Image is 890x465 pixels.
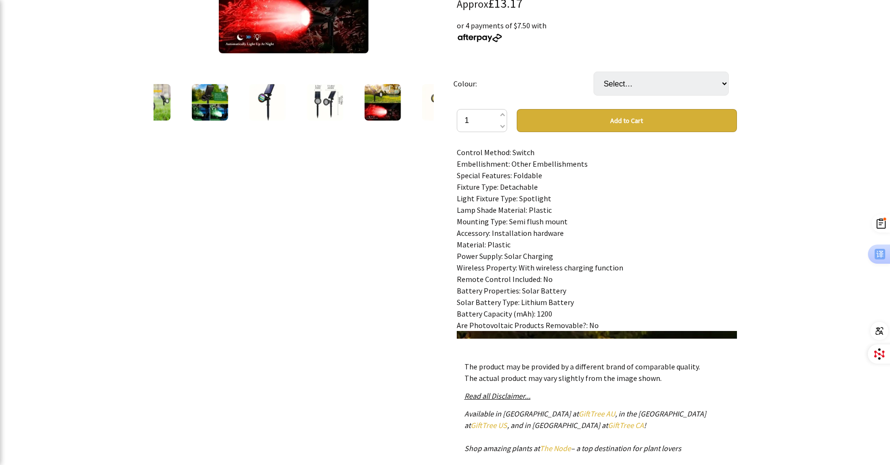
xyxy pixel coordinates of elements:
[307,84,343,121] img: Super Bright Solar Outdoor Tree Lights - Color Gradient Lawn Lights
[422,84,458,121] img: Super Bright Solar Outdoor Tree Lights - Color Gradient Lawn Lights
[457,34,503,42] img: Afterpay
[608,420,644,430] a: GiftTree CA
[471,420,507,430] a: GiftTree US
[134,84,170,121] img: Super Bright Solar Outdoor Tree Lights - Color Gradient Lawn Lights
[464,391,531,401] a: Read all Disclaimer...
[517,109,737,132] button: Add to Cart
[540,443,571,453] a: The Node
[249,84,285,121] img: Super Bright Solar Outdoor Tree Lights - Color Gradient Lawn Lights
[464,361,729,384] p: The product may be provided by a different brand of comparable quality. The actual product may va...
[579,409,615,418] a: GiftTree AU
[191,84,228,121] img: Super Bright Solar Outdoor Tree Lights - Color Gradient Lawn Lights
[464,409,706,453] em: Available in [GEOGRAPHIC_DATA] at , in the [GEOGRAPHIC_DATA] at , and in [GEOGRAPHIC_DATA] at ! S...
[364,84,401,121] img: Super Bright Solar Outdoor Tree Lights - Color Gradient Lawn Lights
[453,58,593,109] td: Colour:
[457,20,737,43] div: or 4 payments of $7.50 with
[457,147,737,339] div: Control Method: Switch Embellishment: Other Embellishments Special Features: Foldable Fixture Typ...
